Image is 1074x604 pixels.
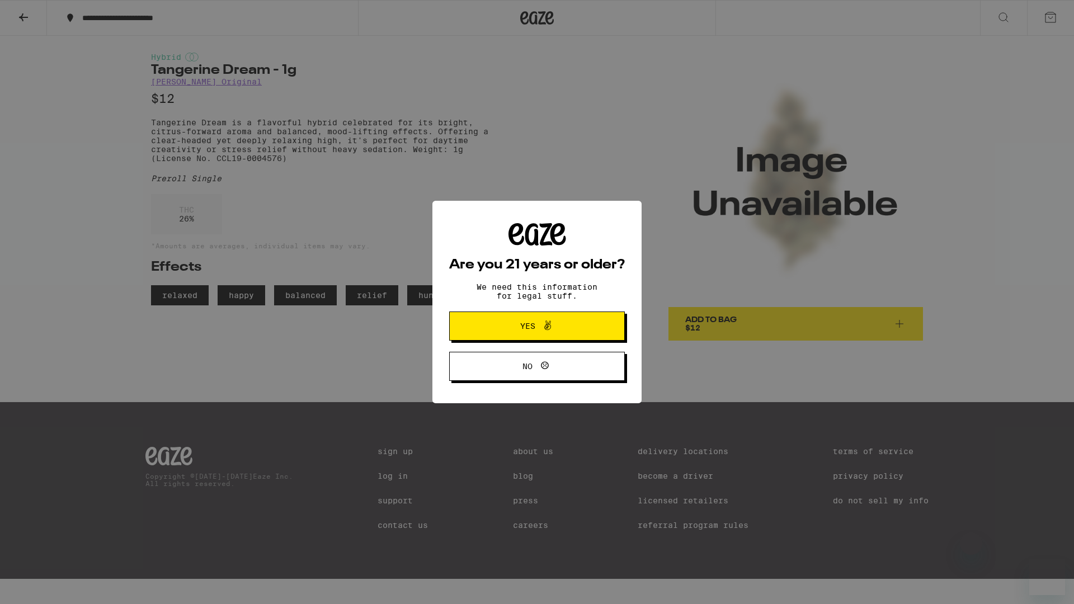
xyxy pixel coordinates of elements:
iframe: Close message [960,532,982,555]
h2: Are you 21 years or older? [449,258,625,272]
span: No [522,362,533,370]
span: Yes [520,322,535,330]
button: Yes [449,312,625,341]
iframe: Button to launch messaging window [1029,559,1065,595]
p: We need this information for legal stuff. [467,282,607,300]
button: No [449,352,625,381]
